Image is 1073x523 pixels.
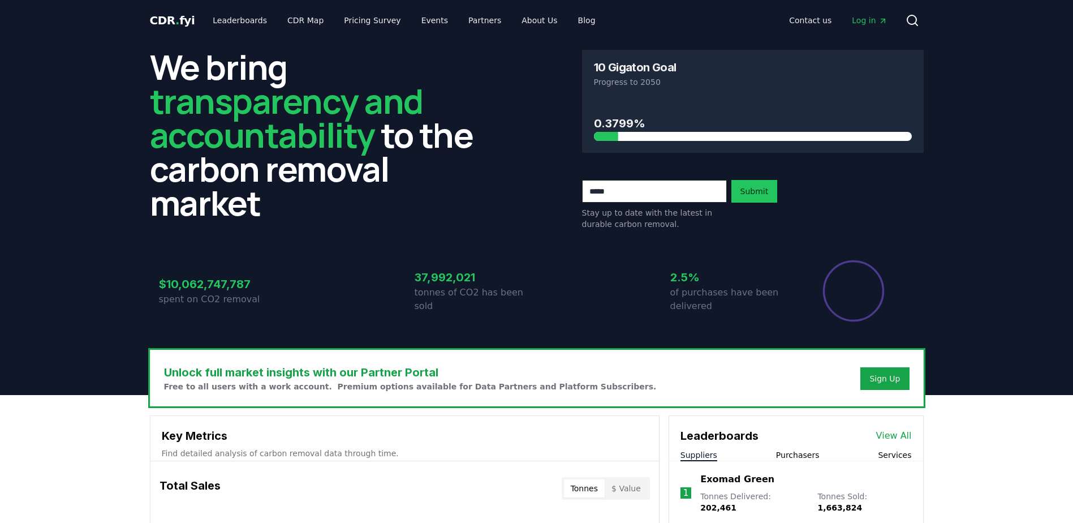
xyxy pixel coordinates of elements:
[860,367,909,390] button: Sign Up
[204,10,276,31] a: Leaderboards
[569,10,605,31] a: Blog
[780,10,896,31] nav: Main
[670,269,792,286] h3: 2.5%
[878,449,911,461] button: Services
[162,427,648,444] h3: Key Metrics
[564,479,605,498] button: Tonnes
[159,276,281,293] h3: $10,062,747,787
[822,259,885,323] div: Percentage of sales delivered
[843,10,896,31] a: Log in
[278,10,333,31] a: CDR Map
[175,14,179,27] span: .
[150,78,423,158] span: transparency and accountability
[700,503,736,512] span: 202,461
[780,10,841,31] a: Contact us
[680,449,717,461] button: Suppliers
[817,491,911,513] p: Tonnes Sold :
[594,76,912,88] p: Progress to 2050
[594,115,912,132] h3: 0.3799%
[852,15,887,26] span: Log in
[700,473,774,486] a: Exomad Green
[415,269,537,286] h3: 37,992,021
[670,286,792,313] p: of purchases have been delivered
[150,14,195,27] span: CDR fyi
[150,50,492,220] h2: We bring to the carbon removal market
[164,381,657,392] p: Free to all users with a work account. Premium options available for Data Partners and Platform S...
[776,449,820,461] button: Purchasers
[605,479,648,498] button: $ Value
[160,477,221,500] h3: Total Sales
[680,427,759,444] h3: Leaderboards
[159,293,281,306] p: spent on CO2 removal
[869,373,900,384] a: Sign Up
[412,10,457,31] a: Events
[876,429,912,443] a: View All
[731,180,778,203] button: Submit
[150,12,195,28] a: CDR.fyi
[204,10,604,31] nav: Main
[582,207,727,230] p: Stay up to date with the latest in durable carbon removal.
[512,10,566,31] a: About Us
[594,62,676,73] h3: 10 Gigaton Goal
[459,10,510,31] a: Partners
[683,486,688,500] p: 1
[817,503,862,512] span: 1,663,824
[162,448,648,459] p: Find detailed analysis of carbon removal data through time.
[415,286,537,313] p: tonnes of CO2 has been sold
[335,10,410,31] a: Pricing Survey
[700,491,806,513] p: Tonnes Delivered :
[164,364,657,381] h3: Unlock full market insights with our Partner Portal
